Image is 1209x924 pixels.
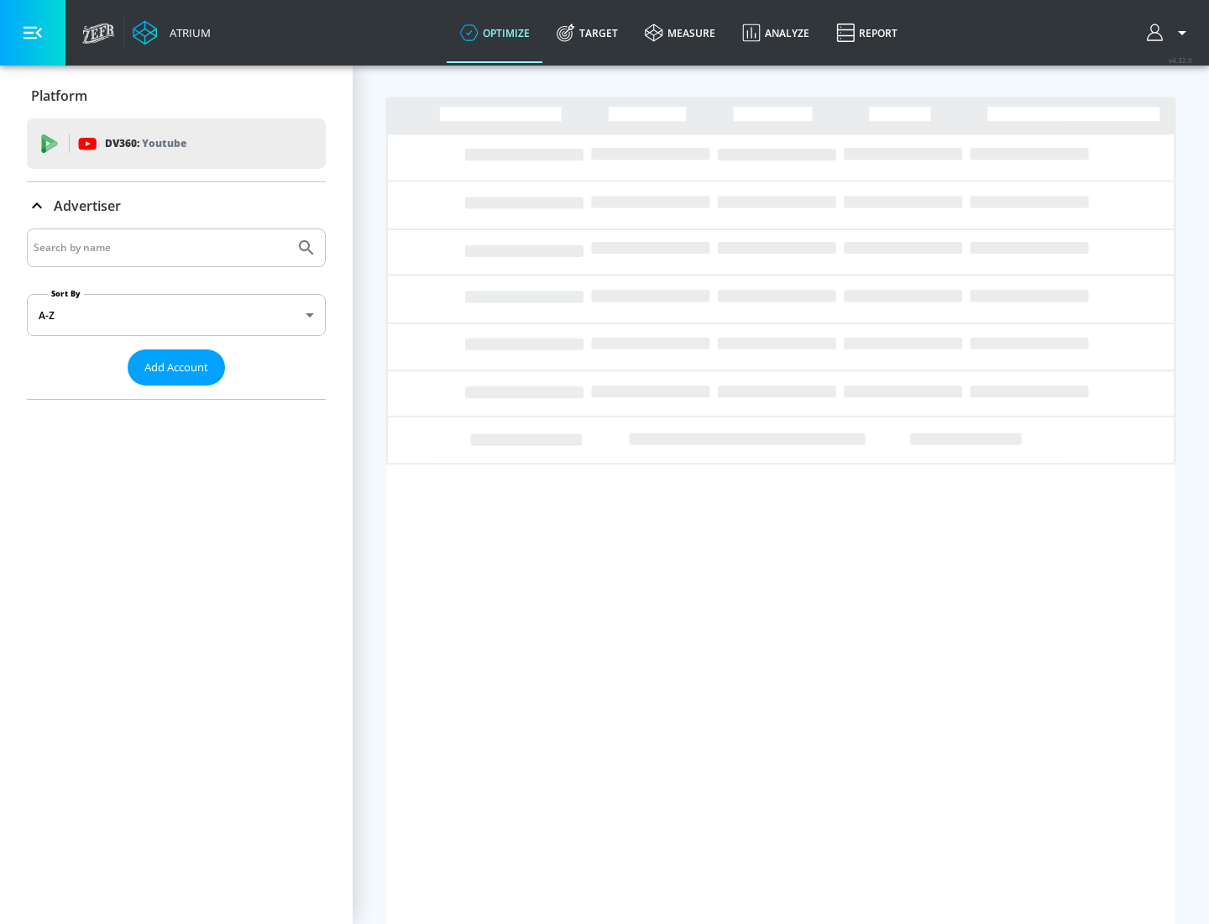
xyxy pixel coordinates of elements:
div: Platform [27,72,326,119]
a: optimize [447,3,543,63]
div: A-Z [27,294,326,336]
a: Report [823,3,911,63]
a: Analyze [729,3,823,63]
div: DV360: Youtube [27,118,326,169]
label: Sort By [48,288,84,299]
div: Advertiser [27,228,326,399]
p: Platform [31,87,87,105]
span: Add Account [144,358,208,377]
a: Target [543,3,631,63]
div: Atrium [163,25,211,40]
p: Youtube [142,134,186,152]
a: measure [631,3,729,63]
button: Add Account [128,349,225,386]
span: v 4.32.0 [1169,55,1192,65]
a: Atrium [133,20,211,45]
input: Search by name [34,237,288,259]
p: Advertiser [54,197,121,215]
nav: list of Advertiser [27,386,326,399]
div: Advertiser [27,182,326,229]
p: DV360: [105,134,186,153]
